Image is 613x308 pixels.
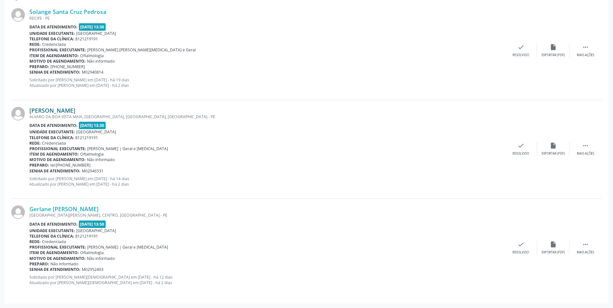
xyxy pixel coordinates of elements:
i: insert_drive_file [550,44,557,51]
span: Não informado [87,256,115,261]
b: Profissional executante: [29,244,86,250]
div: Exportar (PDF) [542,250,565,255]
b: Telefone da clínica: [29,36,74,42]
span: [DATE] 13:30 [79,122,106,129]
a: Gerlane [PERSON_NAME] [29,205,99,212]
span: [GEOGRAPHIC_DATA] [76,129,116,135]
div: Exportar (PDF) [542,53,565,57]
span: 8121219191 [75,135,98,140]
b: Preparo: [29,64,49,69]
b: Item de agendamento: [29,151,79,157]
span: Não informado [87,157,115,162]
span: 8121219191 [75,233,98,239]
p: Solicitado por [PERSON_NAME][DEMOGRAPHIC_DATA] em [DATE] - há 12 dias Atualizado por [PERSON_NAME... [29,274,505,285]
i: check [517,142,524,149]
b: Motivo de agendamento: [29,157,86,162]
span: [GEOGRAPHIC_DATA] [76,31,116,36]
p: Solicitado por [PERSON_NAME] em [DATE] - há 19 dias Atualizado por [PERSON_NAME] em [DATE] - há 2... [29,77,505,88]
span: [GEOGRAPHIC_DATA] [76,228,116,233]
div: [GEOGRAPHIC_DATA][PERSON_NAME], CENTRO, [GEOGRAPHIC_DATA] - PE [29,212,505,218]
b: Senha de atendimento: [29,267,80,272]
span: Não informado [87,58,115,64]
img: img [11,205,25,219]
i: insert_drive_file [550,241,557,248]
b: Preparo: [29,261,49,267]
b: Data de atendimento: [29,221,78,227]
b: Motivo de agendamento: [29,256,86,261]
div: RECIFE - PE [29,15,505,21]
span: Oftalmologia [80,151,104,157]
span: Credenciada [42,140,66,146]
b: Unidade executante: [29,129,75,135]
div: Mais ações [577,53,594,57]
p: Solicitado por [PERSON_NAME] em [DATE] - há 14 dias Atualizado por [PERSON_NAME] em [DATE] - há 2... [29,176,505,187]
b: Unidade executante: [29,228,75,233]
div: Resolvido [513,151,529,156]
b: Rede: [29,140,41,146]
div: Resolvido [513,250,529,255]
i: check [517,241,524,248]
img: img [11,8,25,22]
a: [PERSON_NAME] [29,107,75,114]
i: check [517,44,524,51]
b: Unidade executante: [29,31,75,36]
b: Profissional executante: [29,146,86,151]
div: Mais ações [577,250,594,255]
i:  [582,142,589,149]
span: [PHONE_NUMBER] [50,64,85,69]
b: Rede: [29,239,41,244]
span: Credenciada [42,42,66,47]
span: Não informado [50,261,78,267]
span: [DATE] 13:30 [79,23,106,31]
span: [PERSON_NAME] | Geral e [MEDICAL_DATA] [87,244,168,250]
b: Senha de atendimento: [29,168,80,174]
b: Telefone da clínica: [29,233,74,239]
span: 8121219191 [75,36,98,42]
b: Preparo: [29,162,49,168]
b: Data de atendimento: [29,24,78,30]
div: Mais ações [577,151,594,156]
div: ALVARO DA BOA VISTA MAIA, [GEOGRAPHIC_DATA], [GEOGRAPHIC_DATA], [GEOGRAPHIC_DATA] - PE [29,114,505,119]
b: Senha de atendimento: [29,69,80,75]
i:  [582,44,589,51]
b: Data de atendimento: [29,123,78,128]
a: Solange Santa Cruz Pedrosa [29,8,106,15]
b: Profissional executante: [29,47,86,53]
span: Oftalmologia [80,53,104,58]
span: M02940814 [82,69,103,75]
b: Rede: [29,42,41,47]
span: Credenciada [42,239,66,244]
span: tel:[PHONE_NUMBER] [50,162,90,168]
div: Exportar (PDF) [542,151,565,156]
b: Item de agendamento: [29,250,79,255]
span: Oftalmologia [80,250,104,255]
span: M02946531 [82,168,103,174]
i:  [582,241,589,248]
div: Resolvido [513,53,529,57]
i: insert_drive_file [550,142,557,149]
b: Telefone da clínica: [29,135,74,140]
span: [PERSON_NAME] [PERSON_NAME][MEDICAL_DATA] e Geral [87,47,196,53]
span: [DATE] 13:50 [79,221,106,228]
b: Item de agendamento: [29,53,79,58]
img: img [11,107,25,120]
b: Motivo de agendamento: [29,58,86,64]
span: M02952403 [82,267,103,272]
span: [PERSON_NAME] | Geral e [MEDICAL_DATA] [87,146,168,151]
